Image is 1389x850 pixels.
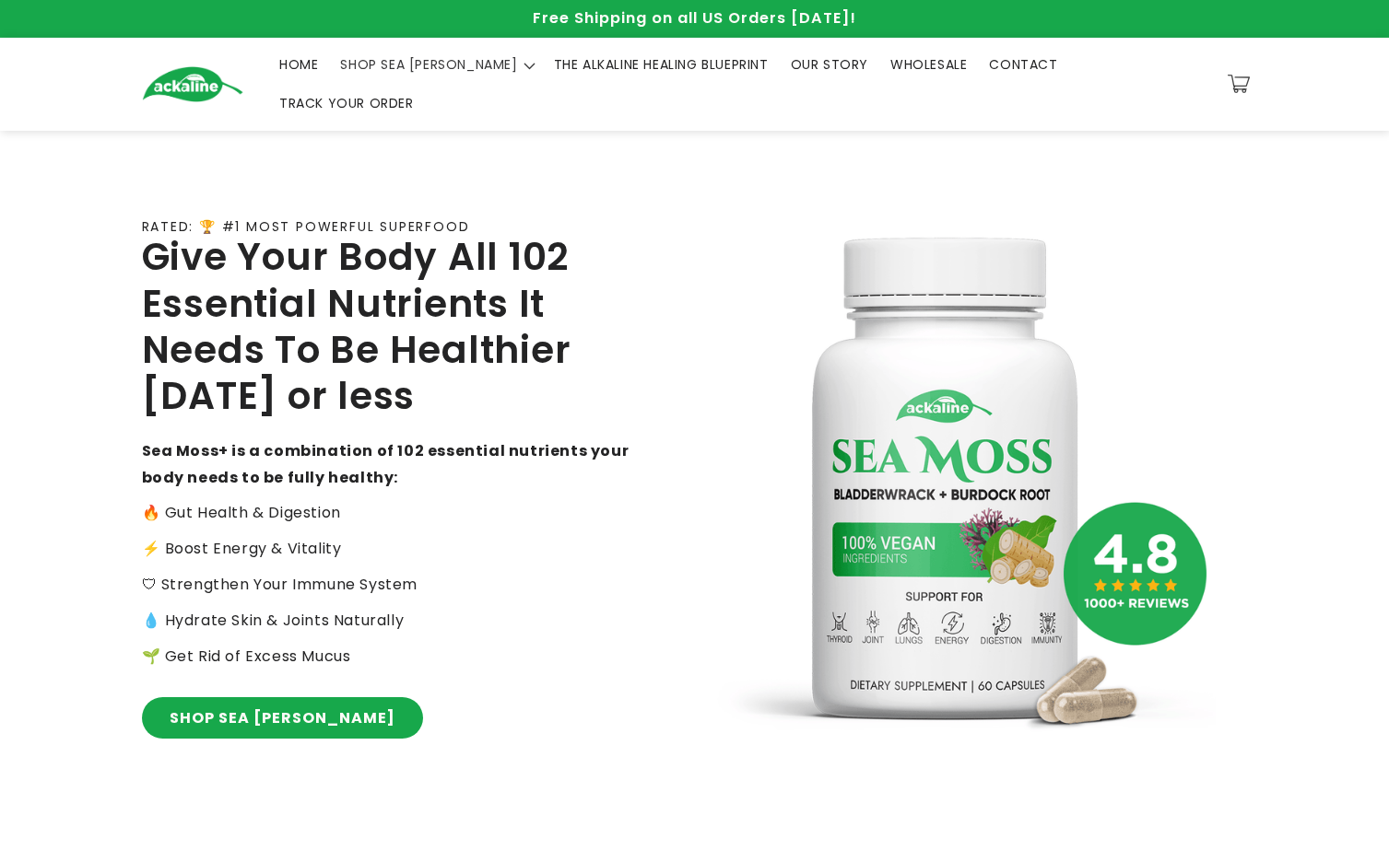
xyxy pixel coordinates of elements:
a: WHOLESALE [879,45,978,84]
a: TRACK YOUR ORDER [268,84,425,122]
summary: SHOP SEA [PERSON_NAME] [329,45,542,84]
h2: Give Your Body All 102 Essential Nutrients It Needs To Be Healthier [DATE] or less [142,234,630,420]
span: SHOP SEA [PERSON_NAME] [340,56,517,73]
p: 🔥 Gut Health & Digestion [142,500,630,527]
span: TRACK YOUR ORDER [279,95,414,111]
span: THE ALKALINE HEALING BLUEPRINT [554,56,769,73]
p: 🛡 Strengthen Your Immune System [142,572,630,599]
span: WHOLESALE [890,56,967,73]
span: Free Shipping on all US Orders [DATE]! [533,7,856,29]
p: 🌱 Get Rid of Excess Mucus [142,644,630,670]
img: Ackaline [142,66,243,102]
a: THE ALKALINE HEALING BLUEPRINT [543,45,780,84]
span: HOME [279,56,318,73]
span: OUR STORY [791,56,868,73]
p: ⚡️ Boost Energy & Vitality [142,536,630,563]
a: OUR STORY [780,45,879,84]
strong: Sea Moss+ is a combination of 102 essential nutrients your body needs to be fully healthy: [142,440,630,488]
p: RATED: 🏆 #1 MOST POWERFUL SUPERFOOD [142,219,470,235]
a: HOME [268,45,329,84]
a: CONTACT [978,45,1068,84]
a: SHOP SEA [PERSON_NAME] [142,697,423,739]
span: CONTACT [989,56,1057,73]
p: 💧 Hydrate Skin & Joints Naturally [142,608,630,635]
